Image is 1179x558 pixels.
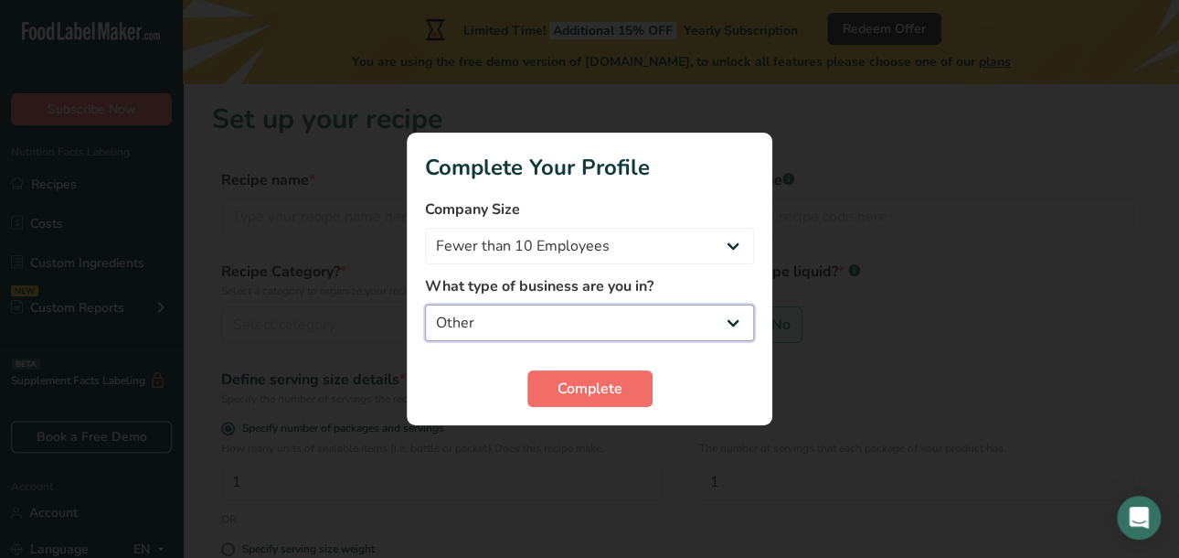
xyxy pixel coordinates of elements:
span: Complete [558,378,622,400]
h1: Complete Your Profile [425,151,754,184]
label: What type of business are you in? [425,275,754,297]
div: Open Intercom Messenger [1117,496,1161,540]
label: Company Size [425,199,754,220]
button: Complete [527,370,653,407]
